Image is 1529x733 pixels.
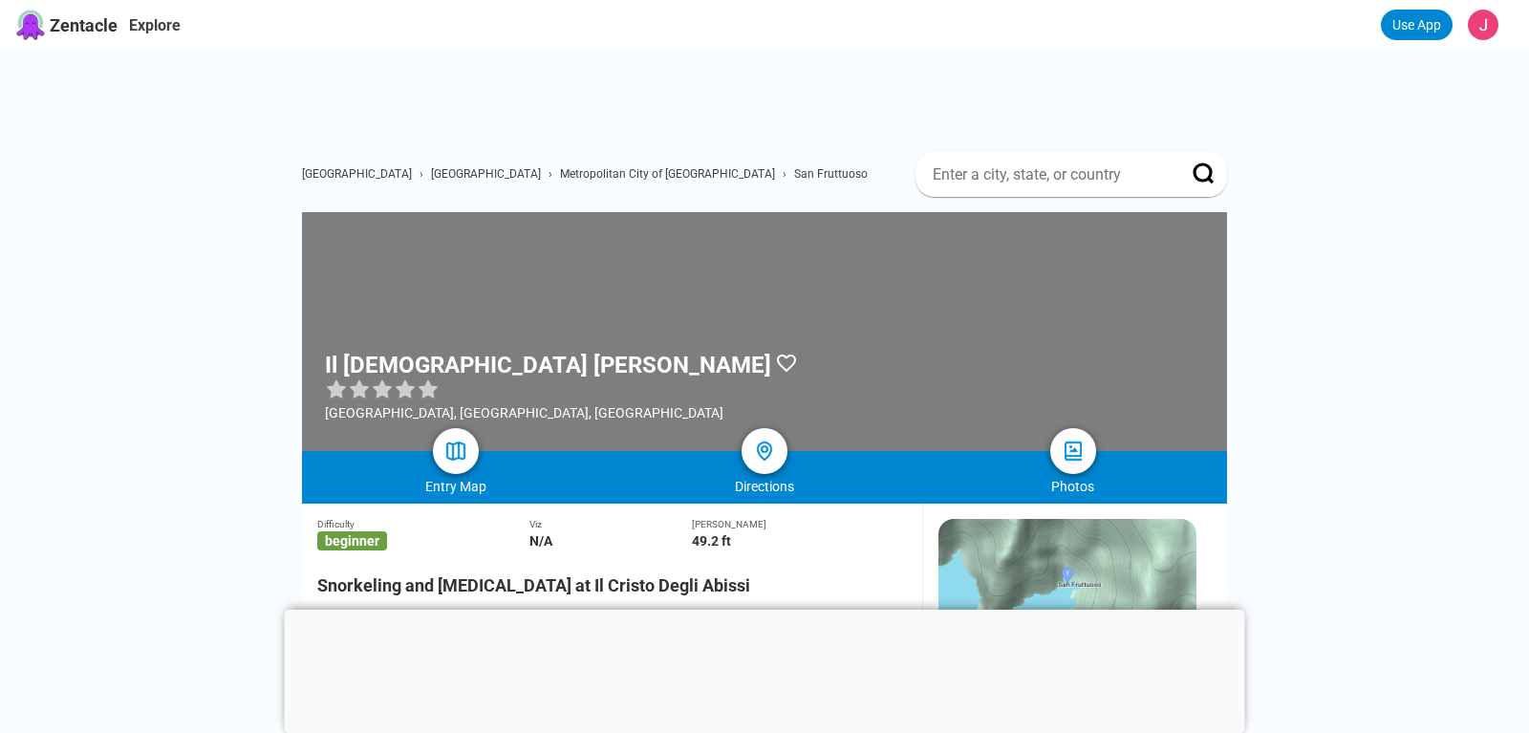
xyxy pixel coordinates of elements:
img: directions [753,440,776,463]
a: map [433,428,479,474]
div: [GEOGRAPHIC_DATA], [GEOGRAPHIC_DATA], [GEOGRAPHIC_DATA] [325,405,798,420]
a: photos [1050,428,1096,474]
img: photos [1062,440,1085,463]
a: San Fruttuoso [794,167,868,181]
span: › [549,167,552,181]
span: Zentacle [50,15,118,35]
h2: Snorkeling and [MEDICAL_DATA] at Il Cristo Degli Abissi [317,564,907,595]
a: Explore [129,16,181,34]
a: [GEOGRAPHIC_DATA] [302,167,412,181]
div: [PERSON_NAME] [692,519,907,529]
div: 49.2 ft [692,533,907,549]
button: Jean-François Magnin [1460,2,1514,48]
span: beginner [317,531,387,550]
input: Enter a city, state, or country [931,164,1166,184]
span: › [783,167,786,181]
div: Difficulty [317,519,529,529]
div: Entry Map [302,479,611,494]
iframe: Advertisement [317,50,1227,136]
a: Zentacle logoZentacle [15,10,118,40]
img: Jean-François Magnin [1468,10,1498,40]
div: Photos [918,479,1227,494]
div: Viz [529,519,693,529]
div: Directions [611,479,919,494]
a: Use App [1381,10,1453,40]
img: Zentacle logo [15,10,46,40]
h1: Il [DEMOGRAPHIC_DATA] [PERSON_NAME] [325,352,771,378]
a: Metropolitan City of [GEOGRAPHIC_DATA] [560,167,775,181]
img: map [444,440,467,463]
iframe: Advertisement [285,610,1245,728]
a: [GEOGRAPHIC_DATA] [431,167,541,181]
div: N/A [529,533,693,549]
img: staticmap [938,519,1196,648]
span: › [420,167,423,181]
